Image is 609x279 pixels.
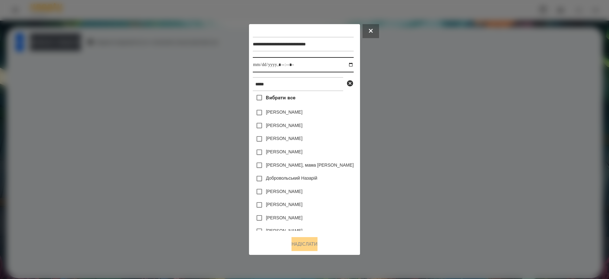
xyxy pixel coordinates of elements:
[266,175,317,181] label: Добровольський Назарій
[266,162,354,168] label: [PERSON_NAME], мама [PERSON_NAME]
[291,237,318,251] button: Надіслати
[266,122,302,129] label: [PERSON_NAME]
[266,188,302,195] label: [PERSON_NAME]
[266,149,302,155] label: [PERSON_NAME]
[266,109,302,115] label: [PERSON_NAME]
[266,94,295,102] span: Вибрати все
[266,135,302,142] label: [PERSON_NAME]
[266,201,302,208] label: [PERSON_NAME]
[266,215,302,221] label: [PERSON_NAME]
[266,228,302,234] label: [PERSON_NAME]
